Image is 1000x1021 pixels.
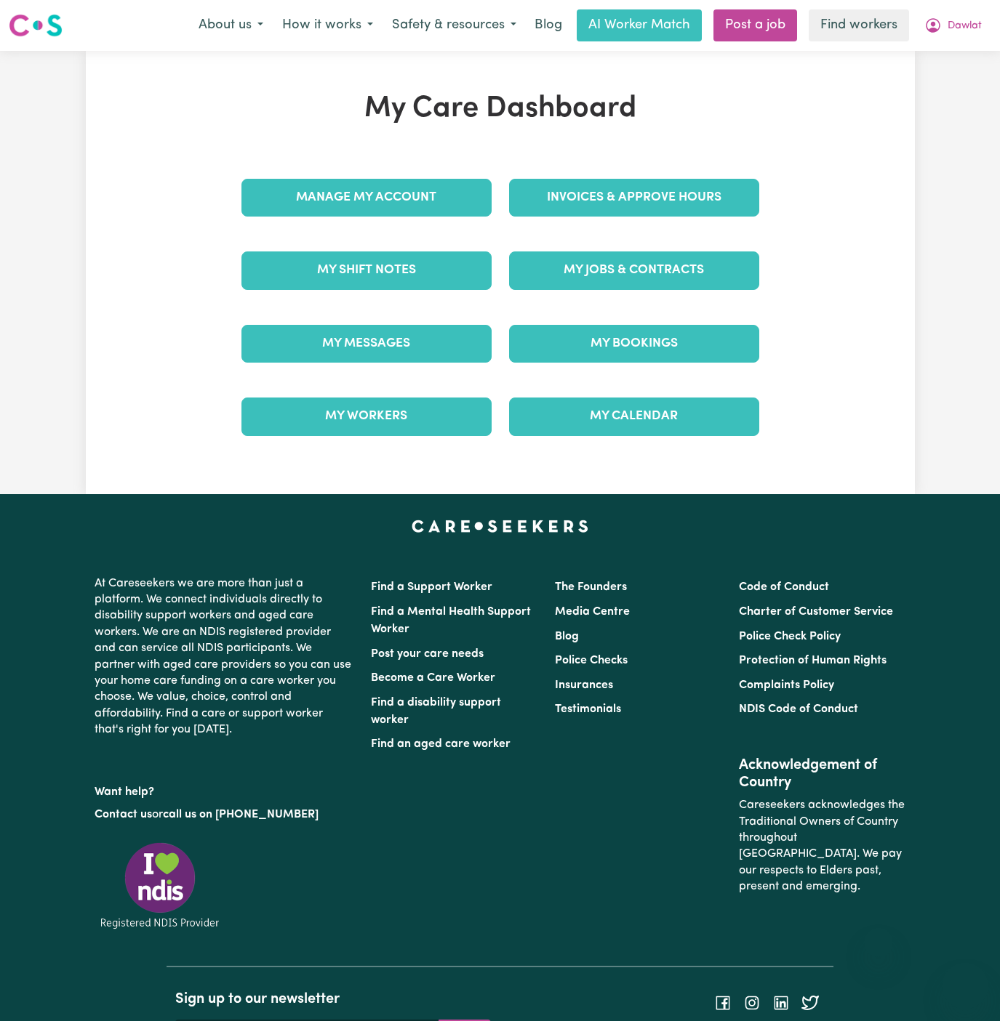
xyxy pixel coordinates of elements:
a: call us on [PHONE_NUMBER] [163,809,319,820]
a: Find workers [809,9,909,41]
a: My Workers [241,397,492,435]
a: My Shift Notes [241,251,492,289]
a: Post your care needs [371,648,484,660]
a: AI Worker Match [577,9,702,41]
a: Become a Care Worker [371,672,495,684]
a: NDIS Code of Conduct [739,703,858,715]
a: Police Check Policy [739,631,841,642]
iframe: Button to launch messaging window [942,963,988,1009]
a: Code of Conduct [739,581,829,593]
a: Invoices & Approve Hours [509,179,759,217]
button: About us [189,10,273,41]
a: My Jobs & Contracts [509,251,759,289]
p: At Careseekers we are more than just a platform. We connect individuals directly to disability su... [95,570,353,744]
a: Find a Support Worker [371,581,492,593]
h1: My Care Dashboard [233,92,768,126]
iframe: Close message [864,928,893,957]
a: My Bookings [509,325,759,363]
a: Manage My Account [241,179,492,217]
a: Follow Careseekers on LinkedIn [772,997,790,1009]
a: Charter of Customer Service [739,606,893,618]
img: Registered NDIS provider [95,840,225,931]
a: Blog [526,9,571,41]
a: Post a job [713,9,797,41]
a: Follow Careseekers on Twitter [801,997,819,1009]
a: Find a disability support worker [371,697,501,726]
button: How it works [273,10,383,41]
a: Contact us [95,809,152,820]
a: Insurances [555,679,613,691]
a: The Founders [555,581,627,593]
button: Safety & resources [383,10,526,41]
a: Media Centre [555,606,630,618]
a: Complaints Policy [739,679,834,691]
img: Careseekers logo [9,12,63,39]
button: My Account [915,10,991,41]
a: Careseekers logo [9,9,63,42]
h2: Acknowledgement of Country [739,756,905,791]
a: Follow Careseekers on Facebook [714,997,732,1009]
a: My Messages [241,325,492,363]
a: Find an aged care worker [371,738,511,750]
a: Follow Careseekers on Instagram [743,997,761,1009]
p: Want help? [95,778,353,800]
a: Testimonials [555,703,621,715]
a: Blog [555,631,579,642]
a: My Calendar [509,397,759,435]
a: Find a Mental Health Support Worker [371,606,531,635]
a: Careseekers home page [412,520,588,532]
a: Police Checks [555,655,628,666]
p: or [95,801,353,828]
span: Dawlat [948,18,982,34]
a: Protection of Human Rights [739,655,887,666]
h2: Sign up to our newsletter [175,990,491,1008]
p: Careseekers acknowledges the Traditional Owners of Country throughout [GEOGRAPHIC_DATA]. We pay o... [739,791,905,900]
